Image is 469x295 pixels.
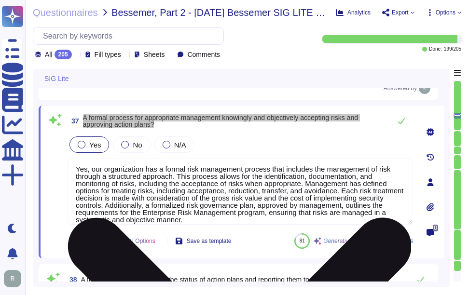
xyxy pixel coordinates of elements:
[68,159,413,225] textarea: Yes, our organization has a formal risk management process that includes the management of risk t...
[55,50,72,59] div: 205
[95,51,121,58] span: Fill types
[144,51,165,58] span: Sheets
[66,276,77,283] span: 38
[436,10,455,15] span: Options
[300,238,305,243] span: 81
[89,141,101,149] span: Yes
[392,10,409,15] span: Export
[4,270,21,287] img: user
[433,225,438,231] span: 0
[444,47,461,52] span: 199 / 205
[419,82,430,94] img: user
[44,75,69,82] span: SIG Lite
[174,141,186,149] span: N/A
[38,27,223,44] input: Search by keywords
[336,9,371,16] button: Analytics
[347,10,371,15] span: Analytics
[384,85,417,91] span: Answered by
[33,8,98,17] span: Questionnaires
[2,268,28,289] button: user
[133,141,142,149] span: No
[111,8,328,17] span: Bessemer, Part 2 - [DATE] Bessemer SIG LITE 2017 WORKING
[83,114,358,128] span: A formal process for appropriate management knowingly and objectively accepting risks and approvi...
[68,118,79,124] span: 37
[45,51,53,58] span: All
[187,51,220,58] span: Comments
[429,47,442,52] span: Done:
